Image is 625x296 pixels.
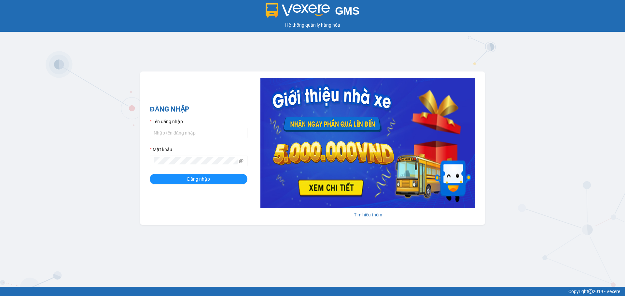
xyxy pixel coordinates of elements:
span: eye-invisible [239,159,243,163]
label: Tên đăng nhập [150,118,183,125]
span: GMS [335,5,359,17]
div: Tìm hiểu thêm [260,211,475,218]
a: GMS [266,10,360,15]
img: banner-0 [260,78,475,208]
button: Đăng nhập [150,174,247,184]
label: Mật khẩu [150,146,172,153]
div: Hệ thống quản lý hàng hóa [2,21,623,29]
span: Đăng nhập [187,175,210,183]
input: Tên đăng nhập [150,128,247,138]
input: Mật khẩu [154,157,238,164]
span: copyright [588,289,593,294]
div: Copyright 2019 - Vexere [5,288,620,295]
img: logo 2 [266,3,330,18]
h2: ĐĂNG NHẬP [150,104,247,115]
